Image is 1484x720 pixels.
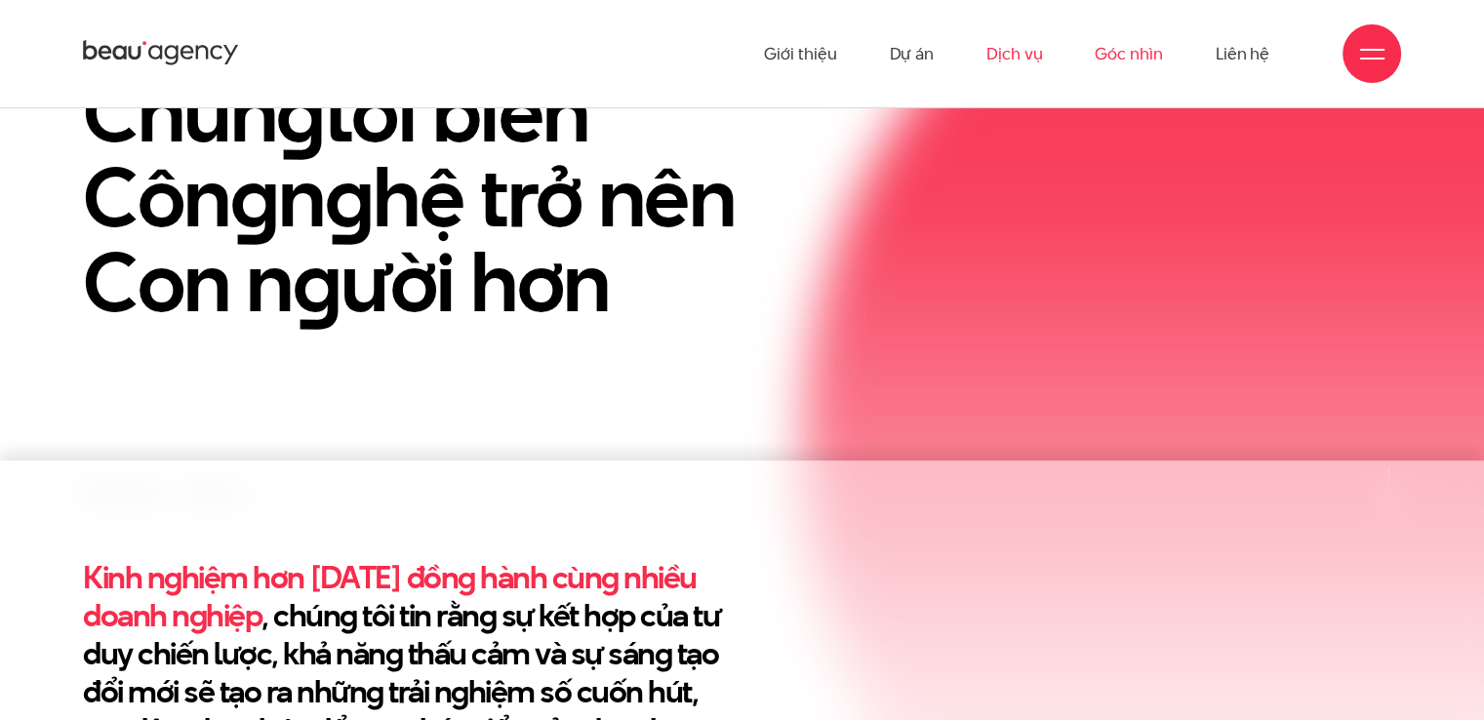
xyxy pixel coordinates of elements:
en: g [293,223,341,340]
en: g [325,139,374,255]
en: g [276,54,325,170]
en: g [230,139,279,255]
h1: Chún tôi biến Côn n hệ trở nên Con n ười hơn [83,70,840,325]
b: Kinh nghiệm hơn [DATE] đồng hành cùng nhiều doanh nghiệp [83,555,697,637]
